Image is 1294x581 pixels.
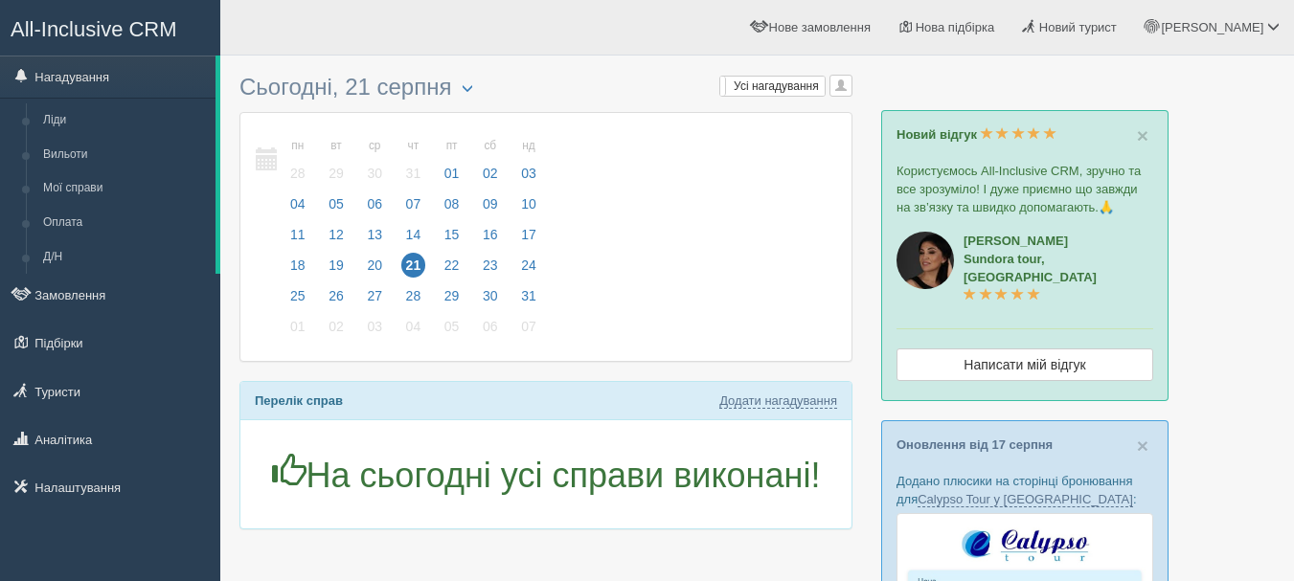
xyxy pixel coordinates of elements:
[280,224,316,255] a: 11
[478,253,503,278] span: 23
[478,138,503,154] small: сб
[324,283,349,308] span: 26
[324,191,349,216] span: 05
[478,314,503,339] span: 06
[440,253,465,278] span: 22
[239,75,852,102] h3: Сьогодні, 21 серпня
[280,255,316,285] a: 18
[362,161,387,186] span: 30
[285,191,310,216] span: 04
[478,161,503,186] span: 02
[362,222,387,247] span: 13
[324,222,349,247] span: 12
[362,138,387,154] small: ср
[1039,20,1117,34] span: Новий турист
[362,283,387,308] span: 27
[511,224,542,255] a: 17
[478,191,503,216] span: 09
[916,20,995,34] span: Нова підбірка
[434,316,470,346] a: 05
[719,393,837,409] a: Додати нагадування
[1,1,219,54] a: All-Inclusive CRM
[324,161,349,186] span: 29
[34,206,216,240] a: Оплата
[516,222,541,247] span: 17
[318,127,354,193] a: вт 29
[285,283,310,308] span: 25
[472,193,509,224] a: 09
[769,20,871,34] span: Нове замовлення
[401,161,426,186] span: 31
[362,253,387,278] span: 20
[516,283,541,308] span: 31
[280,285,316,316] a: 25
[511,127,542,193] a: нд 03
[434,127,470,193] a: пт 01
[516,253,541,278] span: 24
[396,224,432,255] a: 14
[1137,124,1148,146] span: ×
[285,138,310,154] small: пн
[285,161,310,186] span: 28
[401,283,426,308] span: 28
[356,224,393,255] a: 13
[362,191,387,216] span: 06
[34,171,216,206] a: Мої справи
[324,314,349,339] span: 02
[897,437,1053,452] a: Оновлення від 17 серпня
[434,255,470,285] a: 22
[734,79,819,93] span: Усі нагадування
[356,255,393,285] a: 20
[318,285,354,316] a: 26
[401,138,426,154] small: чт
[401,222,426,247] span: 14
[34,138,216,172] a: Вильоти
[1137,436,1148,456] button: Close
[34,240,216,275] a: Д/Н
[964,234,1097,302] a: [PERSON_NAME]Sundora tour, [GEOGRAPHIC_DATA]
[362,314,387,339] span: 03
[1161,20,1263,34] span: [PERSON_NAME]
[280,316,316,346] a: 01
[285,222,310,247] span: 11
[897,348,1153,381] a: Написати мій відгук
[516,314,541,339] span: 07
[401,314,426,339] span: 04
[396,316,432,346] a: 04
[285,314,310,339] span: 01
[318,224,354,255] a: 12
[511,285,542,316] a: 31
[511,316,542,346] a: 07
[897,162,1153,216] p: Користуємось All-Inclusive CRM, зручно та все зрозуміло! І дуже приємно що завжди на зв’язку та ш...
[396,193,432,224] a: 07
[356,316,393,346] a: 03
[285,253,310,278] span: 18
[324,253,349,278] span: 19
[280,193,316,224] a: 04
[511,193,542,224] a: 10
[255,454,837,495] h1: На сьогодні усі справи виконані!
[511,255,542,285] a: 24
[255,393,343,408] b: Перелік справ
[401,191,426,216] span: 07
[434,285,470,316] a: 29
[472,224,509,255] a: 16
[401,253,426,278] span: 21
[11,17,177,41] span: All-Inclusive CRM
[318,193,354,224] a: 05
[434,224,470,255] a: 15
[472,127,509,193] a: сб 02
[1137,435,1148,457] span: ×
[516,191,541,216] span: 10
[280,127,316,193] a: пн 28
[472,285,509,316] a: 30
[34,103,216,138] a: Ліди
[516,161,541,186] span: 03
[440,222,465,247] span: 15
[440,314,465,339] span: 05
[396,285,432,316] a: 28
[434,193,470,224] a: 08
[396,127,432,193] a: чт 31
[324,138,349,154] small: вт
[897,127,1056,142] a: Новий відгук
